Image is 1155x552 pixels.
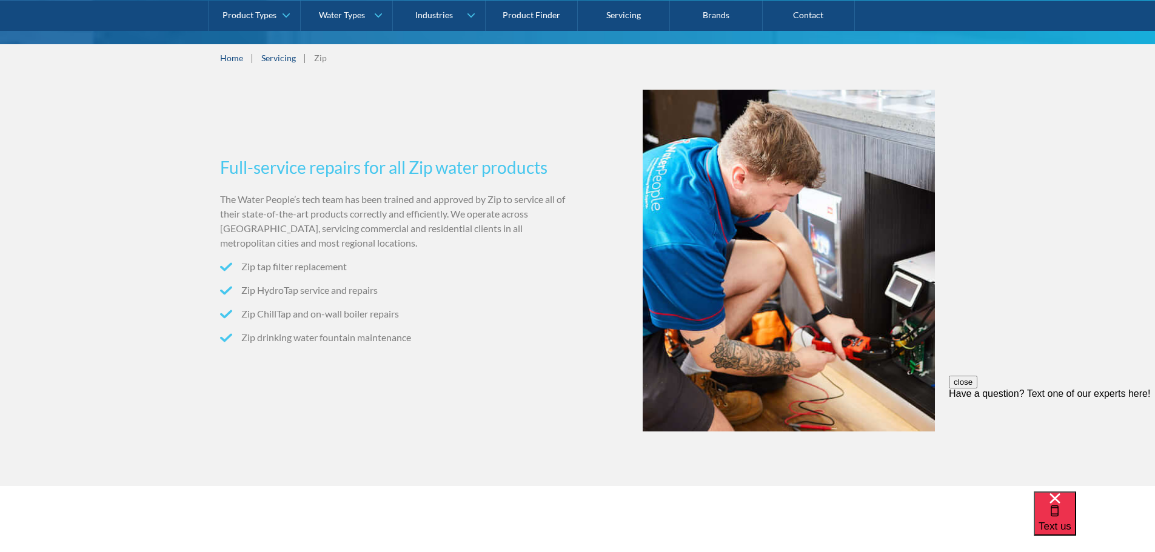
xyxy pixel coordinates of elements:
[220,259,573,274] li: Zip tap filter replacement
[220,52,243,64] a: Home
[249,50,255,65] div: |
[415,10,453,20] div: Industries
[319,10,365,20] div: Water Types
[220,307,573,321] li: Zip ChillTap and on-wall boiler repairs
[223,10,276,20] div: Product Types
[261,52,296,64] a: Servicing
[220,283,573,298] li: Zip HydroTap service and repairs
[643,90,935,431] img: Technician installing a Zip tap
[220,330,573,345] li: Zip drinking water fountain maintenance
[949,376,1155,507] iframe: podium webchat widget prompt
[220,192,573,250] p: The Water People’s tech team has been trained and approved by Zip to service all of their state-o...
[302,50,308,65] div: |
[1034,491,1155,552] iframe: podium webchat widget bubble
[220,155,573,180] h3: Full-service repairs for all Zip water products
[314,52,327,64] div: Zip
